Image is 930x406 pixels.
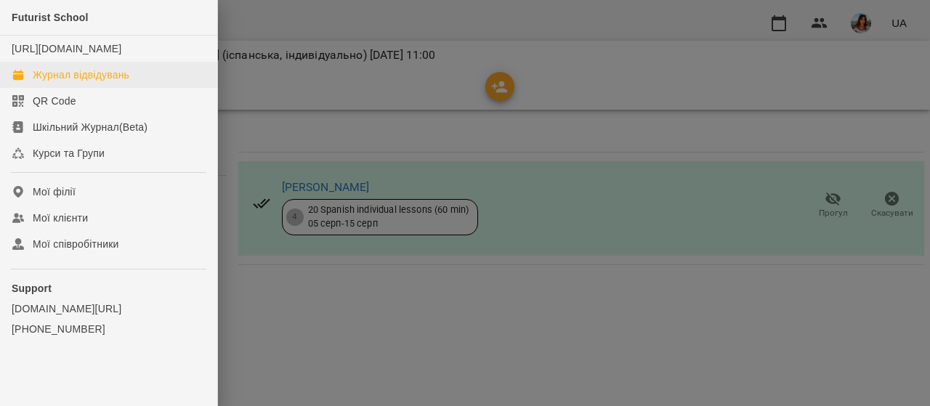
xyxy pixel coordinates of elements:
a: [URL][DOMAIN_NAME] [12,43,121,54]
div: Журнал відвідувань [33,68,129,82]
div: Курси та Групи [33,146,105,161]
div: Мої філії [33,184,76,199]
div: Мої клієнти [33,211,88,225]
span: Futurist School [12,12,89,23]
div: QR Code [33,94,76,108]
div: Мої співробітники [33,237,119,251]
div: Шкільний Журнал(Beta) [33,120,147,134]
p: Support [12,281,206,296]
a: [DOMAIN_NAME][URL] [12,301,206,316]
a: [PHONE_NUMBER] [12,322,206,336]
